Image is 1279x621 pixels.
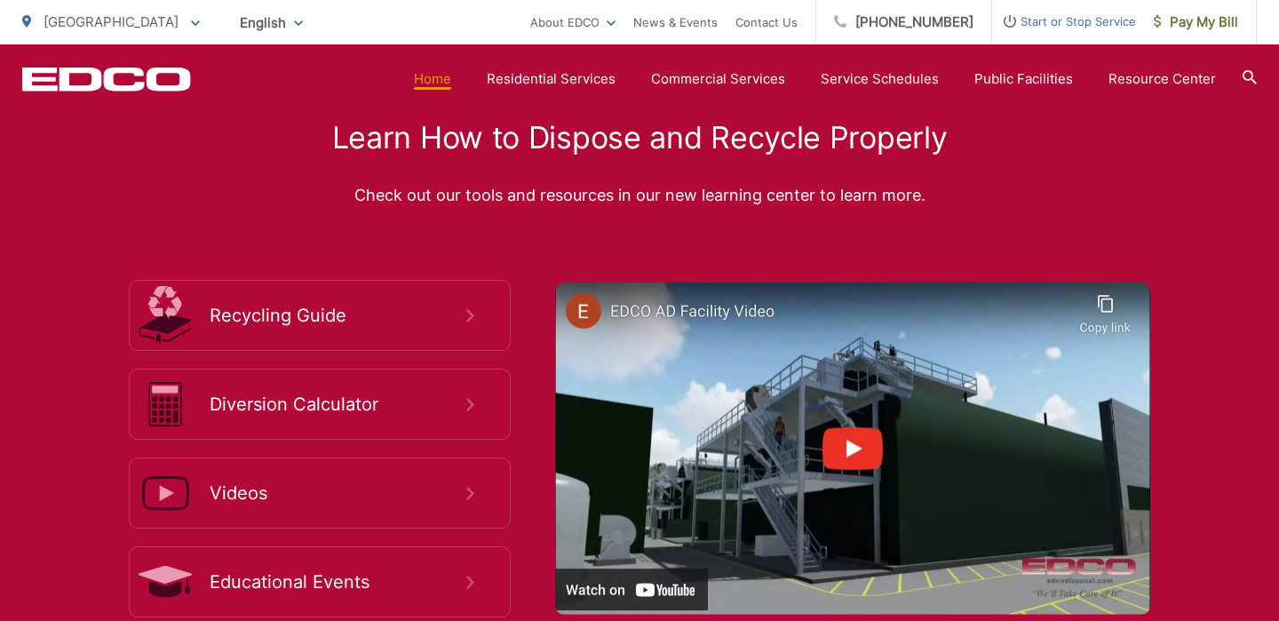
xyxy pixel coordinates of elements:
[129,369,511,440] a: Diversion Calculator
[129,458,511,529] a: Videos
[633,12,718,33] a: News & Events
[22,67,191,92] a: EDCD logo. Return to the homepage.
[974,68,1073,90] a: Public Facilities
[129,546,511,617] a: Educational Events
[651,68,785,90] a: Commercial Services
[530,12,616,33] a: About EDCO
[210,571,466,593] span: Educational Events
[44,13,179,30] span: [GEOGRAPHIC_DATA]
[129,280,511,351] a: Recycling Guide
[414,68,451,90] a: Home
[210,482,466,504] span: Videos
[821,68,939,90] a: Service Schedules
[487,68,616,90] a: Residential Services
[210,394,466,415] span: Diversion Calculator
[1108,68,1216,90] a: Resource Center
[226,7,316,38] span: English
[22,120,1257,155] h2: Learn How to Dispose and Recycle Properly
[1154,12,1238,33] span: Pay My Bill
[22,182,1257,209] p: Check out our tools and resources in our new learning center to learn more.
[210,305,466,326] span: Recycling Guide
[735,12,798,33] a: Contact Us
